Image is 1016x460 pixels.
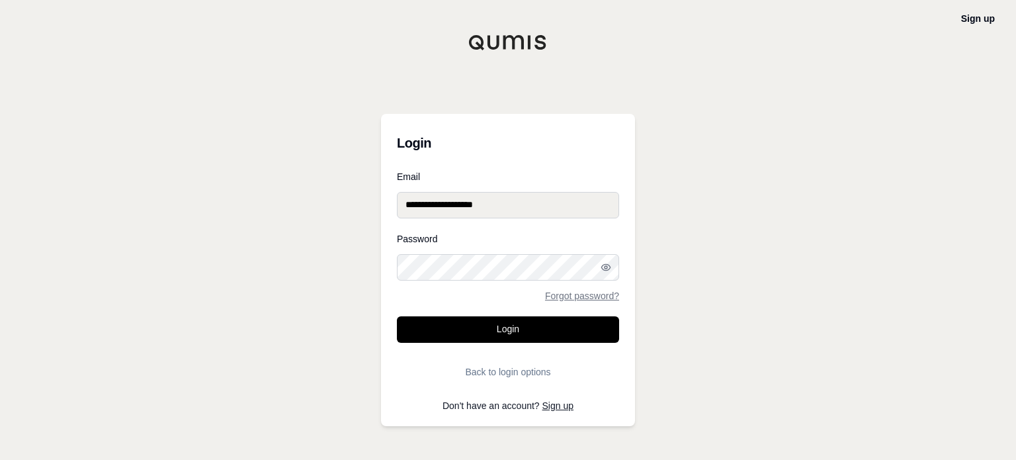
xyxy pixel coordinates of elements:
label: Email [397,172,619,181]
h3: Login [397,130,619,156]
a: Forgot password? [545,291,619,300]
a: Sign up [961,13,995,24]
img: Qumis [468,34,548,50]
a: Sign up [542,400,573,411]
button: Login [397,316,619,343]
p: Don't have an account? [397,401,619,410]
button: Back to login options [397,359,619,385]
label: Password [397,234,619,244]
